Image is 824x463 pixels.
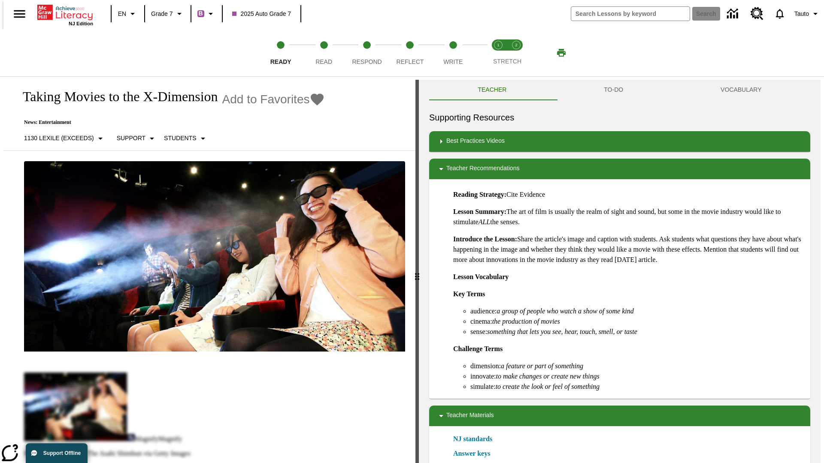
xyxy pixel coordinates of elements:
[3,80,415,459] div: reading
[397,58,424,65] span: Reflect
[256,29,306,76] button: Ready step 1 of 5
[470,382,803,392] li: simulate:
[194,6,219,21] button: Boost Class color is purple. Change class color
[446,164,519,174] p: Teacher Recommendations
[21,131,109,146] button: Select Lexile, 1130 Lexile (Exceeds)
[429,406,810,426] div: Teacher Materials
[446,136,505,147] p: Best Practices Videos
[14,89,218,105] h1: Taking Movies to the X-Dimension
[151,9,173,18] span: Grade 7
[14,119,325,126] p: News: Entertainment
[299,29,348,76] button: Read step 2 of 5
[24,134,94,143] p: 1130 Lexile (Exceeds)
[470,306,803,316] li: audience:
[352,58,382,65] span: Respond
[26,443,88,463] button: Support Offline
[69,21,93,26] span: NJ Edition
[453,207,803,227] p: The art of film is usually the realm of sight and sound, but some in the movie industry would lik...
[37,3,93,26] div: Home
[479,218,491,225] em: ALL
[453,235,517,243] strong: Introduce the Lesson:
[470,371,803,382] li: innovate:
[385,29,435,76] button: Reflect step 4 of 5
[745,2,769,25] a: Resource Center, Will open in new tab
[487,328,637,335] em: something that lets you see, hear, touch, smell, or taste
[470,327,803,337] li: sense:
[515,43,517,47] text: 2
[222,92,325,107] button: Add to Favorites - Taking Movies to the X-Dimension
[415,80,419,463] div: Press Enter or Spacebar and then press right and left arrow keys to move the slider
[164,134,196,143] p: Students
[429,159,810,179] div: Teacher Recommendations
[486,29,511,76] button: Stretch Read step 1 of 2
[117,134,145,143] p: Support
[7,1,32,27] button: Open side menu
[555,80,672,100] button: TO-DO
[24,161,405,352] img: Panel in front of the seats sprays water mist to the happy audience at a 4DX-equipped theater.
[497,43,499,47] text: 1
[722,2,745,26] a: Data Center
[453,208,506,215] strong: Lesson Summary:
[791,6,824,21] button: Profile/Settings
[443,58,463,65] span: Write
[493,58,521,65] span: STRETCH
[470,361,803,371] li: dimension:
[453,448,490,459] a: Answer keys, Will open in new browser window or tab
[118,9,126,18] span: EN
[428,29,478,76] button: Write step 5 of 5
[161,131,211,146] button: Select Student
[794,9,809,18] span: Tauto
[419,80,821,463] div: activity
[315,58,332,65] span: Read
[342,29,392,76] button: Respond step 3 of 5
[571,7,690,21] input: search field
[769,3,791,25] a: Notifications
[148,6,188,21] button: Grade: Grade 7, Select a grade
[496,383,600,390] em: to create the look or feel of something
[113,131,161,146] button: Scaffolds, Support
[199,8,203,19] span: B
[492,318,560,325] em: the production of movies
[453,345,503,352] strong: Challenge Terms
[429,80,810,100] div: Instructional Panel Tabs
[429,111,810,124] h6: Supporting Resources
[453,191,506,198] strong: Reading Strategy:
[270,58,291,65] span: Ready
[504,29,529,76] button: Stretch Respond step 2 of 2
[114,6,142,21] button: Language: EN, Select a language
[548,45,575,60] button: Print
[453,434,497,444] a: NJ standards
[453,234,803,265] p: Share the article's image and caption with students. Ask students what questions they have about ...
[429,80,555,100] button: Teacher
[453,290,485,298] strong: Key Terms
[496,373,600,380] em: to make changes or create new things
[429,131,810,152] div: Best Practices Videos
[497,307,633,315] em: a group of people who watch a show of some kind
[501,362,583,370] em: a feature or part of something
[232,9,291,18] span: 2025 Auto Grade 7
[672,80,810,100] button: VOCABULARY
[453,273,509,280] strong: Lesson Vocabulary
[470,316,803,327] li: cinema:
[446,411,494,421] p: Teacher Materials
[453,189,803,200] p: Cite Evidence
[43,450,81,456] span: Support Offline
[222,93,310,106] span: Add to Favorites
